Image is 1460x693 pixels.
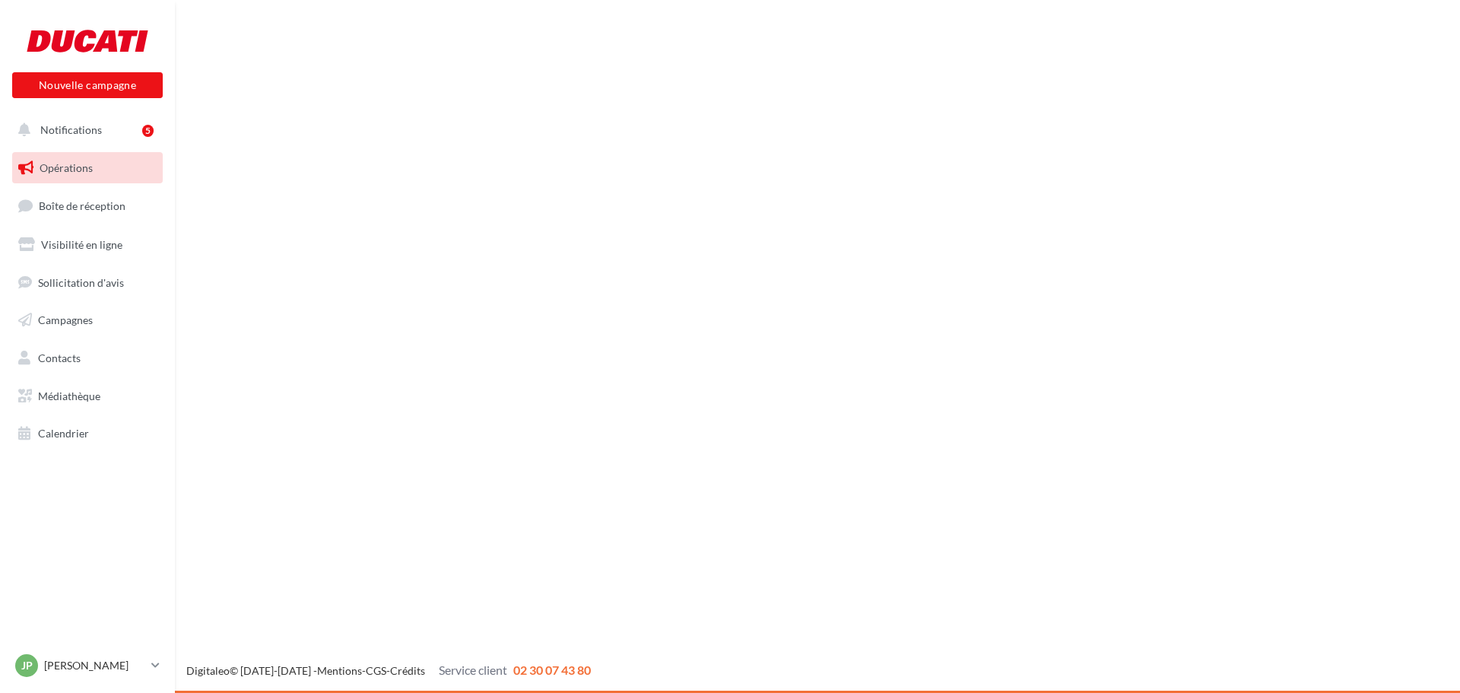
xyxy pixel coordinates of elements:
[513,663,591,677] span: 02 30 07 43 80
[366,664,386,677] a: CGS
[12,651,163,680] a: JP [PERSON_NAME]
[44,658,145,673] p: [PERSON_NAME]
[21,658,33,673] span: JP
[186,664,230,677] a: Digitaleo
[38,427,89,440] span: Calendrier
[9,229,166,261] a: Visibilité en ligne
[38,389,100,402] span: Médiathèque
[9,342,166,374] a: Contacts
[9,114,160,146] button: Notifications 5
[9,304,166,336] a: Campagnes
[40,161,93,174] span: Opérations
[40,123,102,136] span: Notifications
[9,152,166,184] a: Opérations
[9,267,166,299] a: Sollicitation d'avis
[142,125,154,137] div: 5
[41,238,122,251] span: Visibilité en ligne
[439,663,507,677] span: Service client
[186,664,591,677] span: © [DATE]-[DATE] - - -
[39,199,125,212] span: Boîte de réception
[317,664,362,677] a: Mentions
[38,351,81,364] span: Contacts
[390,664,425,677] a: Crédits
[38,313,93,326] span: Campagnes
[9,418,166,450] a: Calendrier
[12,72,163,98] button: Nouvelle campagne
[9,380,166,412] a: Médiathèque
[9,189,166,222] a: Boîte de réception
[38,275,124,288] span: Sollicitation d'avis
